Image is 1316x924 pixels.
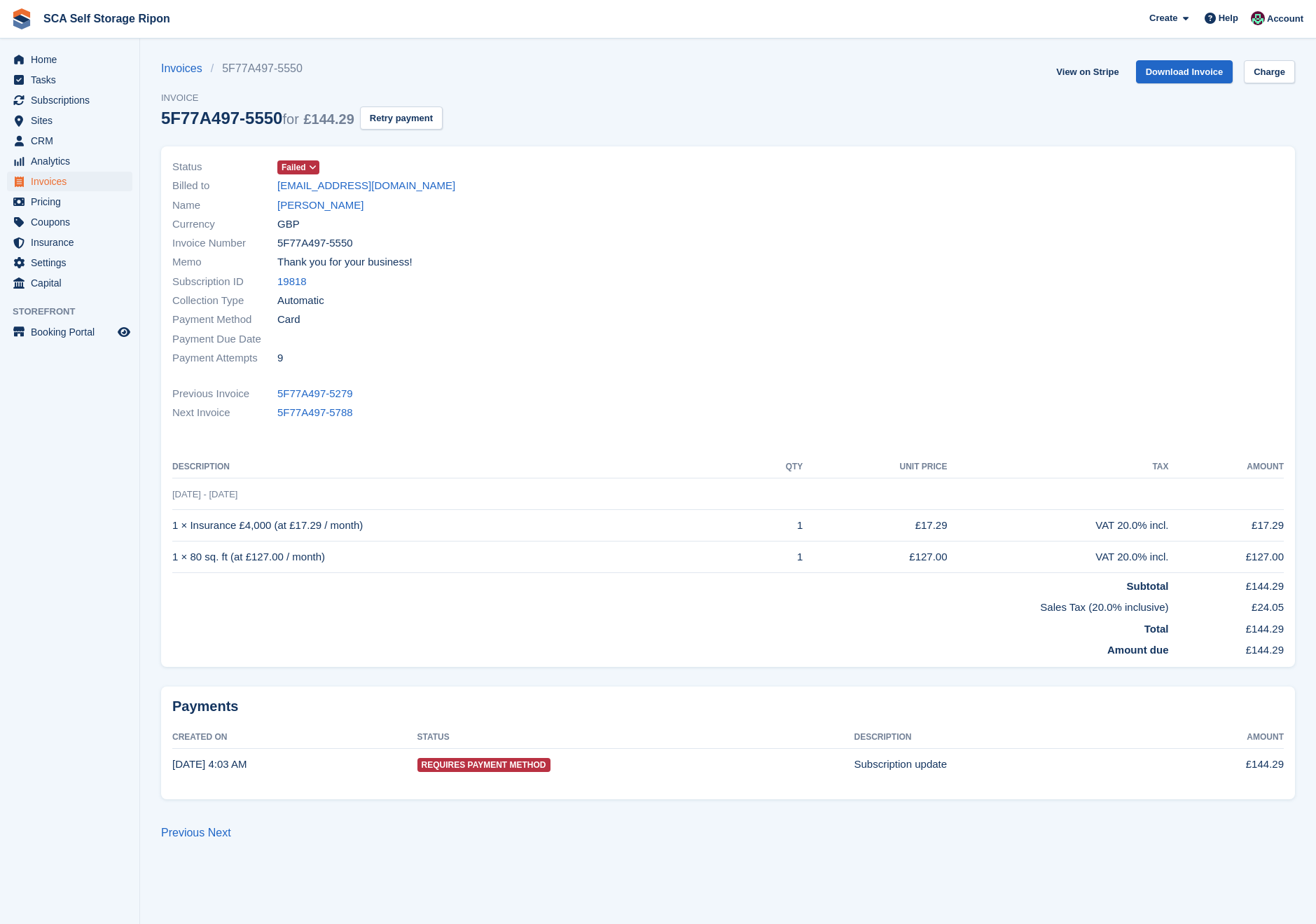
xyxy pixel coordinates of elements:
[172,758,247,770] time: 2025-04-01 03:03:02 UTC
[7,192,132,212] a: menu
[7,253,132,273] a: menu
[1169,616,1284,637] td: £144.29
[31,90,115,110] span: Subscriptions
[172,274,277,290] span: Subscription ID
[1127,580,1169,592] strong: Subtotal
[417,726,854,749] th: Status
[172,293,277,309] span: Collection Type
[172,456,751,478] th: Description
[172,350,277,366] span: Payment Attempts
[277,254,413,270] span: Thank you for your business!
[1051,60,1124,83] a: View on Stripe
[172,594,1169,616] td: Sales Tax (20.0% inclusive)
[7,322,132,342] a: menu
[803,510,947,542] td: £17.29
[172,489,237,499] span: [DATE] - [DATE]
[854,726,1159,749] th: Description
[1136,60,1233,83] a: Download Invoice
[172,726,417,749] th: Created On
[277,216,300,233] span: GBP
[360,106,443,130] button: Retry payment
[11,8,32,29] img: stora-icon-8386f47178a22dfd0bd8f6a31ec36ba5ce8667c1dd55bd0f319d3a0aa187defe.svg
[208,827,231,839] a: Next
[277,350,283,366] span: 9
[31,70,115,90] span: Tasks
[803,456,947,478] th: Unit Price
[172,235,277,251] span: Invoice Number
[31,50,115,69] span: Home
[7,212,132,232] a: menu
[172,254,277,270] span: Memo
[751,510,803,542] td: 1
[7,273,132,293] a: menu
[948,456,1169,478] th: Tax
[7,90,132,110] a: menu
[277,386,353,402] a: 5F77A497-5279
[7,111,132,130] a: menu
[7,70,132,90] a: menu
[277,405,353,421] a: 5F77A497-5788
[172,198,277,214] span: Name
[31,322,115,342] span: Booking Portal
[172,159,277,175] span: Status
[751,456,803,478] th: QTY
[1267,12,1303,26] span: Account
[1149,11,1177,25] span: Create
[116,324,132,340] a: Preview store
[277,178,455,194] a: [EMAIL_ADDRESS][DOMAIN_NAME]
[31,111,115,130] span: Sites
[1159,726,1284,749] th: Amount
[172,542,751,573] td: 1 × 80 sq. ft (at £127.00 / month)
[1169,594,1284,616] td: £24.05
[277,293,324,309] span: Automatic
[172,216,277,233] span: Currency
[1159,749,1284,780] td: £144.29
[303,111,354,127] span: £144.29
[277,235,353,251] span: 5F77A497-5550
[1244,60,1295,83] a: Charge
[1144,623,1169,635] strong: Total
[13,305,139,319] span: Storefront
[282,161,306,174] span: Failed
[277,159,319,175] a: Failed
[1169,637,1284,658] td: £144.29
[31,273,115,293] span: Capital
[161,109,354,127] div: 5F77A497-5550
[7,131,132,151] a: menu
[751,542,803,573] td: 1
[1169,510,1284,542] td: £17.29
[854,749,1159,780] td: Subscription update
[417,758,550,772] span: Requires Payment Method
[31,151,115,171] span: Analytics
[948,518,1169,534] div: VAT 20.0% incl.
[277,312,300,328] span: Card
[172,405,277,421] span: Next Invoice
[172,312,277,328] span: Payment Method
[161,91,443,105] span: Invoice
[172,698,1284,715] h2: Payments
[7,151,132,171] a: menu
[277,198,363,214] a: [PERSON_NAME]
[1169,542,1284,573] td: £127.00
[172,178,277,194] span: Billed to
[803,542,947,573] td: £127.00
[277,274,307,290] a: 19818
[1169,572,1284,594] td: £144.29
[1107,644,1169,656] strong: Amount due
[31,172,115,191] span: Invoices
[31,233,115,252] span: Insurance
[948,549,1169,565] div: VAT 20.0% incl.
[31,192,115,212] span: Pricing
[7,172,132,191] a: menu
[161,827,205,839] a: Previous
[1169,456,1284,478] th: Amount
[38,7,176,30] a: SCA Self Storage Ripon
[161,60,443,77] nav: breadcrumbs
[1251,11,1265,25] img: Sam Chapman
[7,233,132,252] a: menu
[282,111,298,127] span: for
[7,50,132,69] a: menu
[31,212,115,232] span: Coupons
[161,60,211,77] a: Invoices
[1219,11,1238,25] span: Help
